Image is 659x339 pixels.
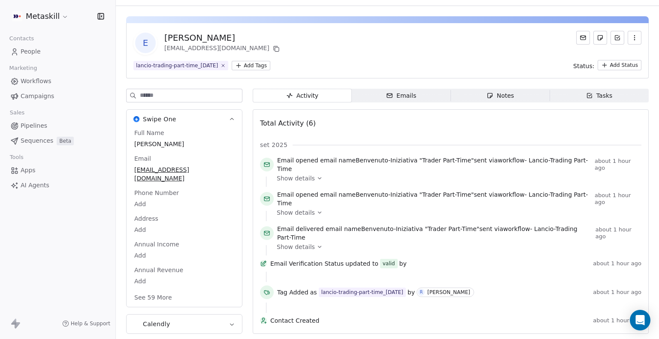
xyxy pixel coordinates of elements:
span: Benvenuto-Iniziativa "Trader Part-Time" [356,191,474,198]
span: Help & Support [71,320,110,327]
a: Show details [277,174,635,183]
span: email name sent via workflow - [277,190,591,207]
div: R [420,289,423,296]
button: Metaskill [10,9,70,24]
div: [EMAIL_ADDRESS][DOMAIN_NAME] [164,44,281,54]
span: Show details [277,243,315,251]
img: AVATAR%20METASKILL%20-%20Colori%20Positivo.png [12,11,22,21]
span: [PERSON_NAME] [134,140,234,148]
span: Calendly [143,320,170,328]
span: Benvenuto-Iniziativa "Trader Part-Time" [356,157,474,164]
div: [PERSON_NAME] [164,32,281,44]
span: about 1 hour ago [593,289,641,296]
span: Campaigns [21,92,54,101]
a: Help & Support [62,320,110,327]
span: as [310,288,317,297]
a: Apps [7,163,109,177]
div: lancio-trading-part-time_[DATE] [321,288,403,296]
span: People [21,47,41,56]
span: Show details [277,174,315,183]
button: CalendlyCalendly [127,315,242,333]
span: Email Verification Status [270,259,344,268]
span: about 1 hour ago [595,192,641,206]
span: E [135,33,156,53]
span: about 1 hour ago [593,260,641,267]
div: Emails [386,91,416,100]
span: Add [134,251,234,260]
a: SequencesBeta [7,134,109,148]
span: Show details [277,208,315,217]
div: valid [383,259,395,268]
a: Pipelines [7,119,109,133]
div: [PERSON_NAME] [427,289,470,295]
span: Apps [21,166,36,175]
a: Show details [277,208,635,217]
a: Campaigns [7,89,109,103]
span: Pipelines [21,121,47,130]
span: set 2025 [260,141,287,149]
span: Benvenuto-Iniziativa "Trader Part-Time" [361,225,480,232]
span: Address [133,214,160,223]
span: email name sent via workflow - [277,225,592,242]
div: Notes [487,91,514,100]
span: about 1 hour ago [593,317,641,324]
span: Tools [6,151,27,164]
span: Beta [57,137,74,145]
span: Phone Number [133,189,181,197]
div: lancio-trading-part-time_[DATE] [136,62,218,69]
a: AI Agents [7,178,109,192]
a: People [7,45,109,59]
span: Email delivered [277,225,323,232]
span: Total Activity (6) [260,119,316,127]
span: Email opened [277,191,318,198]
span: AI Agents [21,181,49,190]
span: email name sent via workflow - [277,156,591,173]
img: Calendly [133,321,139,327]
span: Swipe One [143,115,176,123]
span: Add [134,200,234,208]
span: [EMAIL_ADDRESS][DOMAIN_NAME] [134,165,234,183]
div: Tasks [586,91,613,100]
img: Swipe One [133,116,139,122]
span: Add [134,225,234,234]
span: about 1 hour ago [595,158,641,171]
span: Status: [573,62,594,70]
span: updated to [345,259,378,268]
span: Email [133,154,153,163]
span: Email opened [277,157,318,164]
button: Swipe OneSwipe One [127,110,242,129]
span: Annual Revenue [133,266,185,274]
div: Open Intercom Messenger [630,310,650,330]
button: See 59 More [129,290,177,305]
span: by [408,288,415,297]
span: by [399,259,407,268]
span: Metaskill [26,11,60,22]
span: Annual Income [133,240,181,249]
span: Sequences [21,136,53,145]
span: Full Name [133,129,166,137]
button: Add Status [598,60,641,70]
span: Add [134,277,234,285]
span: Contacts [6,32,38,45]
a: Workflows [7,74,109,88]
span: Tag Added [277,288,308,297]
span: Marketing [6,62,41,75]
span: Workflows [21,77,51,86]
span: about 1 hour ago [596,226,641,240]
span: Contact Created [270,316,589,325]
button: Add Tags [232,61,270,70]
div: Swipe OneSwipe One [127,129,242,307]
a: Show details [277,243,635,251]
span: Sales [6,106,28,119]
